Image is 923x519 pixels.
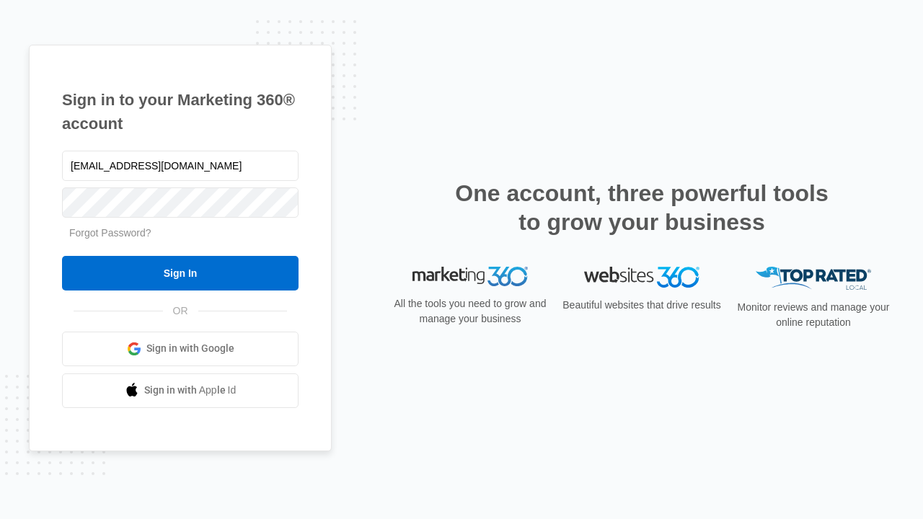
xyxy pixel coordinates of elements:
[756,267,871,290] img: Top Rated Local
[146,341,234,356] span: Sign in with Google
[62,88,299,136] h1: Sign in to your Marketing 360® account
[389,296,551,327] p: All the tools you need to grow and manage your business
[62,373,299,408] a: Sign in with Apple Id
[62,256,299,290] input: Sign In
[62,151,299,181] input: Email
[451,179,833,236] h2: One account, three powerful tools to grow your business
[144,383,237,398] span: Sign in with Apple Id
[584,267,699,288] img: Websites 360
[69,227,151,239] a: Forgot Password?
[412,267,528,287] img: Marketing 360
[733,300,894,330] p: Monitor reviews and manage your online reputation
[561,298,723,313] p: Beautiful websites that drive results
[62,332,299,366] a: Sign in with Google
[163,303,198,319] span: OR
